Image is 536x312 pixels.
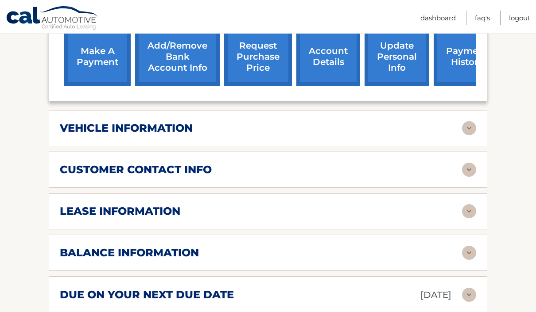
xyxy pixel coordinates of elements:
[462,246,476,260] img: accordion-rest.svg
[462,121,476,135] img: accordion-rest.svg
[365,28,429,86] a: update personal info
[60,205,180,218] h2: lease information
[6,6,99,31] a: Cal Automotive
[475,11,490,25] a: FAQ's
[60,288,234,301] h2: due on your next due date
[420,11,456,25] a: Dashboard
[64,28,131,86] a: make a payment
[462,163,476,177] img: accordion-rest.svg
[509,11,530,25] a: Logout
[462,204,476,218] img: accordion-rest.svg
[420,287,451,303] p: [DATE]
[296,28,360,86] a: account details
[224,28,292,86] a: request purchase price
[60,122,193,135] h2: vehicle information
[60,163,212,176] h2: customer contact info
[434,28,500,86] a: payment history
[60,246,199,259] h2: balance information
[135,28,220,86] a: Add/Remove bank account info
[462,288,476,302] img: accordion-rest.svg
